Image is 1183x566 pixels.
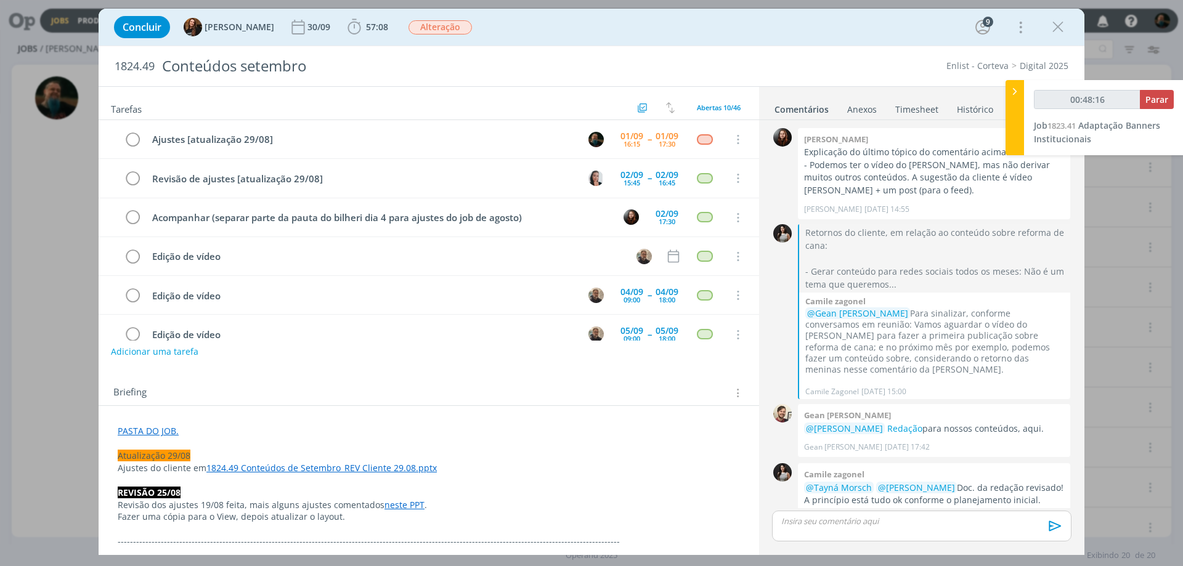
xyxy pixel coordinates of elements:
[697,103,741,112] span: Abertas 10/46
[659,296,675,303] div: 18:00
[205,23,274,31] span: [PERSON_NAME]
[983,17,993,27] div: 9
[804,442,882,453] p: Gean [PERSON_NAME]
[622,208,640,227] button: E
[656,326,678,335] div: 05/09
[111,100,142,115] span: Tarefas
[773,224,792,243] img: C
[147,288,577,304] div: Edição de vídeo
[587,286,605,304] button: R
[624,140,640,147] div: 16:15
[366,21,388,33] span: 57:08
[147,210,612,225] div: Acompanhar (separar parte da pauta do bilheri dia 4 para ajustes do job de agosto)
[895,98,939,116] a: Timesheet
[147,132,577,147] div: Ajustes [atualização 29/08]
[656,209,678,218] div: 02/09
[636,249,652,264] img: R
[774,98,829,116] a: Comentários
[624,296,640,303] div: 09:00
[666,102,675,113] img: arrow-down-up.svg
[659,218,675,225] div: 17:30
[409,20,472,34] span: Alteração
[620,326,643,335] div: 05/09
[408,20,473,35] button: Alteração
[805,386,859,397] p: Camile Zagonel
[656,132,678,140] div: 01/09
[861,386,906,397] span: [DATE] 15:00
[110,341,199,363] button: Adicionar uma tarefa
[206,462,437,474] a: 1824.49 Conteúdos de Setembro_REV Cliente 29.08.pptx
[864,204,909,215] span: [DATE] 14:55
[659,179,675,186] div: 16:45
[804,134,868,145] b: [PERSON_NAME]
[807,307,908,319] span: @Gean [PERSON_NAME]
[847,103,877,116] div: Anexos
[805,226,1064,291] div: Retornos do cliente, em relação ao conteúdo sobre reforma de cana:- Gerar conteúdo para redes soc...
[113,385,147,401] span: Briefing
[885,442,930,453] span: [DATE] 17:42
[587,130,605,148] button: M
[648,174,651,182] span: --
[588,171,604,186] img: C
[806,422,883,434] span: @[PERSON_NAME]
[804,422,1064,435] p: para nossos conteúdos, aqui.
[648,291,651,299] span: --
[620,132,643,140] div: 01/09
[115,60,155,73] span: 1824.49
[805,265,1064,291] p: - Gerar conteúdo para redes sociais todos os meses: Não é um tema que queremos...
[587,169,605,187] button: C
[307,23,333,31] div: 30/09
[805,296,866,307] b: Camile zagonel
[805,308,1064,375] p: Para sinalizar, conforme conversamos em reunião: Vamos aguardar o vídeo do [PERSON_NAME] para faz...
[624,335,640,342] div: 09:00
[587,325,605,344] button: R
[1020,60,1068,71] a: Digital 2025
[1145,94,1168,105] span: Parar
[99,9,1084,555] div: dialog
[123,22,161,32] span: Concluir
[118,425,179,437] a: PASTA DO JOB.
[773,463,792,482] img: C
[1034,119,1160,145] span: Adaptação Banners Institucionais
[656,288,678,296] div: 04/09
[624,209,639,225] img: E
[588,132,604,147] img: M
[147,327,577,342] div: Edição de vídeo
[118,499,740,511] p: Revisão dos ajustes 19/08 feita, mais alguns ajustes comentados .
[588,288,604,303] img: R
[620,288,643,296] div: 04/09
[878,482,955,493] span: @[PERSON_NAME]
[806,482,872,493] span: @Tayná Morsch
[635,247,653,265] button: R
[1047,120,1076,131] span: 1823.41
[804,204,862,215] p: [PERSON_NAME]
[624,179,640,186] div: 15:45
[648,135,651,144] span: --
[805,226,1064,252] p: Retornos do cliente, em relação ao conteúdo sobre reforma de cana:
[157,51,666,81] div: Conteúdos setembro
[118,462,740,474] p: Ajustes do cliente em
[804,159,1064,196] p: - Podemos ter o vídeo do [PERSON_NAME], mas não derivar muitos outros conteúdos. A sugestão da cl...
[656,171,678,179] div: 02/09
[184,18,274,36] button: T[PERSON_NAME]
[118,535,620,547] span: -------------------------------------------------------------------------------------------------...
[804,469,864,480] b: Camile zagonel
[588,326,604,342] img: R
[804,146,1064,158] p: Explicação do último tópico do comentário acima:
[1034,119,1160,145] a: Job1823.41Adaptação Banners Institucionais
[147,171,577,187] div: Revisão de ajustes [atualização 29/08]
[648,330,651,339] span: --
[973,17,993,37] button: 9
[147,249,625,264] div: Edição de vídeo
[118,511,740,523] p: Fazer uma cópia para o View, depois atualizar o layout.
[659,335,675,342] div: 18:00
[184,18,202,36] img: T
[114,16,170,38] button: Concluir
[118,450,190,461] span: Atualização 29/08
[1140,90,1174,109] button: Parar
[956,98,994,116] a: Histórico
[946,60,1009,71] a: Enlist - Corteva
[620,171,643,179] div: 02/09
[804,410,891,421] b: Gean [PERSON_NAME]
[887,422,922,434] a: Redação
